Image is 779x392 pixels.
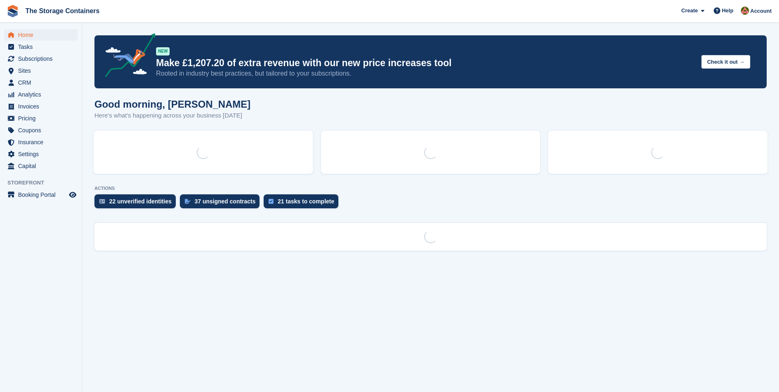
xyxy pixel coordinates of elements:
[18,160,67,172] span: Capital
[94,194,180,212] a: 22 unverified identities
[18,41,67,53] span: Tasks
[185,199,191,204] img: contract_signature_icon-13c848040528278c33f63329250d36e43548de30e8caae1d1a13099fd9432cc5.svg
[18,65,67,76] span: Sites
[18,101,67,112] span: Invoices
[681,7,698,15] span: Create
[18,29,67,41] span: Home
[264,194,342,212] a: 21 tasks to complete
[278,198,334,205] div: 21 tasks to complete
[4,148,78,160] a: menu
[7,179,82,187] span: Storefront
[195,198,256,205] div: 37 unsigned contracts
[18,113,67,124] span: Pricing
[156,47,170,55] div: NEW
[99,199,105,204] img: verify_identity-adf6edd0f0f0b5bbfe63781bf79b02c33cf7c696d77639b501bdc392416b5a36.svg
[722,7,733,15] span: Help
[4,29,78,41] a: menu
[4,77,78,88] a: menu
[741,7,749,15] img: Kirsty Simpson
[18,77,67,88] span: CRM
[18,189,67,201] span: Booking Portal
[68,190,78,200] a: Preview store
[701,55,750,69] button: Check it out →
[18,148,67,160] span: Settings
[98,33,156,80] img: price-adjustments-announcement-icon-8257ccfd72463d97f412b2fc003d46551f7dbcb40ab6d574587a9cd5c0d94...
[4,136,78,148] a: menu
[18,53,67,65] span: Subscriptions
[4,65,78,76] a: menu
[156,57,695,69] p: Make £1,207.20 of extra revenue with our new price increases tool
[156,69,695,78] p: Rooted in industry best practices, but tailored to your subscriptions.
[7,5,19,17] img: stora-icon-8386f47178a22dfd0bd8f6a31ec36ba5ce8667c1dd55bd0f319d3a0aa187defe.svg
[4,160,78,172] a: menu
[4,125,78,136] a: menu
[4,89,78,100] a: menu
[18,136,67,148] span: Insurance
[18,125,67,136] span: Coupons
[18,89,67,100] span: Analytics
[94,111,250,120] p: Here's what's happening across your business [DATE]
[4,101,78,112] a: menu
[269,199,273,204] img: task-75834270c22a3079a89374b754ae025e5fb1db73e45f91037f5363f120a921f8.svg
[750,7,772,15] span: Account
[4,41,78,53] a: menu
[94,186,767,191] p: ACTIONS
[180,194,264,212] a: 37 unsigned contracts
[4,189,78,201] a: menu
[109,198,172,205] div: 22 unverified identities
[4,113,78,124] a: menu
[94,99,250,110] h1: Good morning, [PERSON_NAME]
[22,4,103,18] a: The Storage Containers
[4,53,78,65] a: menu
